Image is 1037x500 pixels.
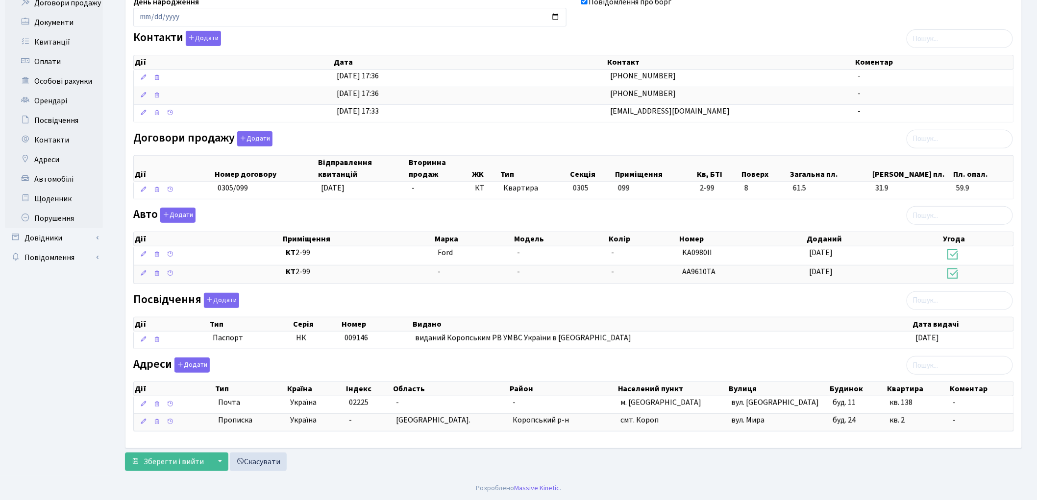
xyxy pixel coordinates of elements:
span: 099 [618,183,630,193]
th: Загальна пл. [789,156,871,181]
span: Україна [290,397,341,408]
span: [DATE] 17:33 [337,106,379,117]
span: - [517,247,520,258]
input: Пошук... [907,130,1013,148]
a: Massive Kinetic [514,483,560,493]
th: Кв, БТІ [696,156,741,181]
a: Довідники [5,228,103,248]
span: 59.9 [956,183,1010,194]
button: Авто [160,208,196,223]
span: KA0980II [682,247,712,258]
th: Марка [434,232,514,246]
th: Дії [134,156,214,181]
th: Відправлення квитанцій [318,156,408,181]
th: Дії [134,382,214,396]
span: 0305/099 [218,183,248,193]
a: Автомобілі [5,169,103,189]
th: Серія [292,317,341,331]
th: Колір [608,232,679,246]
span: - [612,247,615,258]
th: Видано [412,317,912,331]
span: - [953,397,956,408]
button: Договори продажу [237,131,272,146]
th: Доданий [806,232,942,246]
input: Пошук... [907,206,1013,225]
th: Будинок [829,382,887,396]
span: Паспорт [213,333,288,344]
a: Скасувати [230,452,287,471]
span: - [349,415,352,426]
span: - [438,266,441,277]
th: Район [509,382,617,396]
span: вул. [GEOGRAPHIC_DATA] [732,397,819,408]
a: Адреси [5,150,103,169]
th: Квартира [886,382,949,396]
th: ЖК [471,156,499,181]
span: 31.9 [875,183,948,194]
b: КТ [286,247,296,258]
span: буд. 24 [833,415,856,426]
th: Пл. опал. [953,156,1014,181]
th: Дії [134,317,209,331]
label: Контакти [133,31,221,46]
th: Дата видачі [912,317,1014,331]
button: Посвідчення [204,293,239,308]
span: [DATE] 17:36 [337,71,379,81]
span: [PHONE_NUMBER] [610,88,676,99]
span: 2-99 [700,183,737,194]
span: [DATE] 17:36 [337,88,379,99]
b: КТ [286,266,296,277]
a: Квитанції [5,32,103,52]
span: - [517,266,520,277]
span: виданий Коропським РВ УМВС України в [GEOGRAPHIC_DATA] [416,333,632,343]
a: Додати [201,291,239,308]
span: [DATE] [810,266,833,277]
a: Посвідчення [5,111,103,130]
input: Пошук... [907,356,1013,375]
th: Коментар [854,55,1013,69]
a: Особові рахунки [5,71,103,91]
span: - [612,266,615,277]
th: Угода [942,232,1014,246]
span: 009146 [345,333,369,343]
th: [PERSON_NAME] пл. [871,156,952,181]
a: Орендарі [5,91,103,111]
input: Пошук... [907,291,1013,310]
span: [PHONE_NUMBER] [610,71,676,81]
span: вул. Мира [732,415,765,426]
th: Населений пункт [617,382,728,396]
span: Ford [438,247,453,258]
th: Індекс [345,382,392,396]
th: Тип [214,382,286,396]
span: - [412,183,415,193]
span: смт. Короп [621,415,659,426]
span: буд. 11 [833,397,856,408]
th: Модель [514,232,608,246]
span: Прописка [218,415,252,426]
th: Приміщення [282,232,434,246]
a: Додати [183,29,221,47]
button: Зберегти і вийти [125,452,210,471]
span: Квартира [503,183,565,194]
a: Документи [5,13,103,32]
th: Тип [499,156,569,181]
span: АА9610ТА [682,266,716,277]
span: НК [296,333,306,343]
th: Дата [333,55,606,69]
label: Посвідчення [133,293,239,308]
a: Повідомлення [5,248,103,267]
span: 02225 [349,397,369,408]
span: м. [GEOGRAPHIC_DATA] [621,397,702,408]
th: Номер [678,232,806,246]
span: Зберегти і вийти [144,456,204,467]
label: Адреси [133,357,210,373]
a: Додати [158,206,196,223]
th: Коментар [949,382,1014,396]
span: кв. 2 [890,415,905,426]
span: - [396,397,399,408]
span: - [858,71,861,81]
span: 2-99 [286,266,430,278]
span: [DATE] [915,333,939,343]
label: Договори продажу [133,131,272,146]
span: 0305 [573,183,589,193]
